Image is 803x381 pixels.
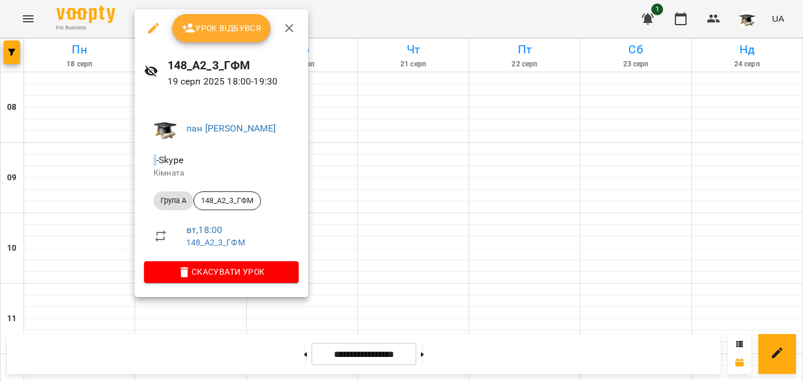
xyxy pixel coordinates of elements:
[182,21,262,35] span: Урок відбувся
[153,117,177,140] img: 799722d1e4806ad049f10b02fe9e8a3e.jpg
[172,14,271,42] button: Урок відбувся
[186,123,276,134] a: пан [PERSON_NAME]
[144,261,299,282] button: Скасувати Урок
[153,265,289,279] span: Скасувати Урок
[168,56,299,75] h6: 148_А2_3_ГФМ
[153,195,193,206] span: Група A
[168,75,299,89] p: 19 серп 2025 18:00 - 19:30
[153,154,186,166] span: - Skype
[153,167,289,179] p: Кімната
[186,224,222,235] a: вт , 18:00
[193,191,261,210] div: 148_А2_3_ГФМ
[194,195,260,206] span: 148_А2_3_ГФМ
[186,238,245,247] a: 148_А2_3_ГФМ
